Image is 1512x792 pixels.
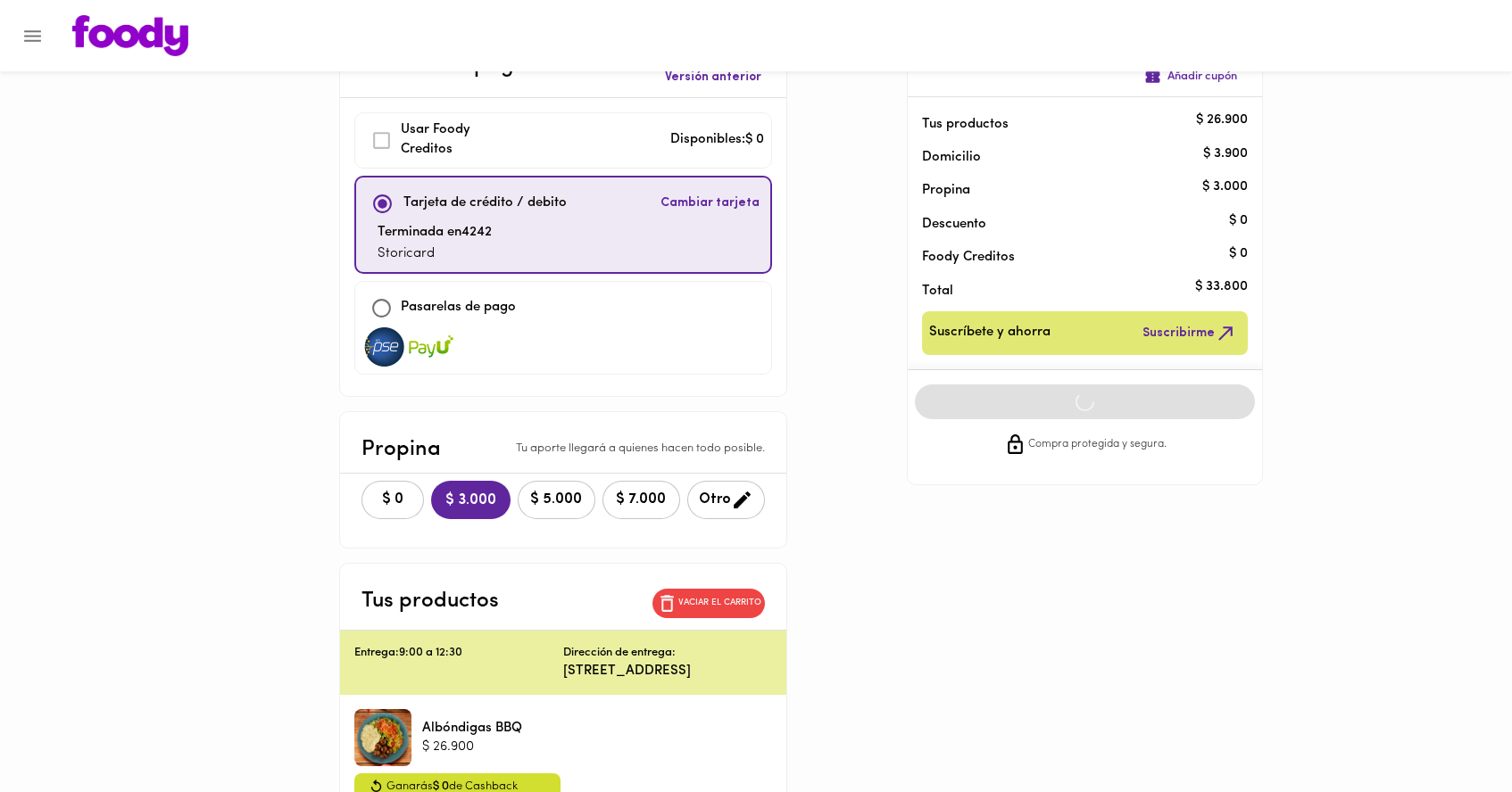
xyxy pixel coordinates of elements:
p: $ 3.000 [1202,177,1248,196]
span: $ 3.000 [445,492,496,509]
button: Añadir cupón [1141,65,1241,89]
p: Descuento [922,215,986,234]
span: $ 5.000 [529,491,584,508]
button: $ 3.000 [431,481,511,519]
p: [STREET_ADDRESS] [563,662,772,681]
p: Disponibles: $ 0 [670,130,764,151]
p: Total [922,282,1220,301]
p: Tu aporte llegará a quienes hacen todo posible. [516,441,765,458]
span: Cambiar tarjeta [660,194,760,212]
iframe: Messagebird Livechat Widget [1408,689,1494,774]
p: Propina [361,433,441,466]
p: Entrega: 9:00 a 12:30 [354,645,563,662]
p: Albóndigas BBQ [422,719,522,738]
p: Tus productos [361,585,499,617]
button: Cambiar tarjeta [657,185,763,223]
p: Usar Foody Creditos [401,120,523,161]
button: Otro [687,481,765,519]
button: $ 5.000 [518,481,595,519]
button: Versión anterior [661,65,765,90]
button: $ 7.000 [602,481,680,519]
p: Añadir cupón [1167,69,1237,86]
span: $ 0 [433,780,449,792]
p: Tarjeta de crédito / debito [403,194,567,214]
span: Suscríbete y ahorra [929,322,1051,344]
button: Vaciar el carrito [652,589,765,618]
p: $ 26.900 [1196,111,1248,130]
p: Dirección de entrega: [563,645,676,662]
p: $ 3.900 [1203,144,1248,163]
span: Compra protegida y segura. [1028,436,1167,454]
div: Albóndigas BBQ [354,709,411,766]
p: Pasarelas de pago [401,298,516,318]
p: Vaciar el carrito [678,597,761,609]
img: visa [409,327,453,367]
p: Propina [922,181,1220,200]
img: logo.png [72,15,188,56]
p: Terminada en 4242 [378,223,492,243]
button: Menu [11,14,54,58]
img: visa [362,327,407,367]
p: $ 0 [1229,244,1248,263]
p: Tus productos [922,115,1220,134]
p: Domicilio [922,148,981,167]
span: Versión anterior [665,69,761,87]
button: $ 0 [361,481,424,519]
p: Storicard [378,244,492,265]
span: Otro [699,489,753,511]
p: Foody Creditos [922,248,1220,267]
p: $ 33.800 [1195,278,1248,297]
p: $ 0 [1229,211,1248,230]
span: Suscribirme [1142,322,1237,344]
p: $ 26.900 [422,738,522,756]
span: $ 0 [373,491,412,508]
button: Suscribirme [1139,318,1241,348]
span: $ 7.000 [614,491,669,508]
